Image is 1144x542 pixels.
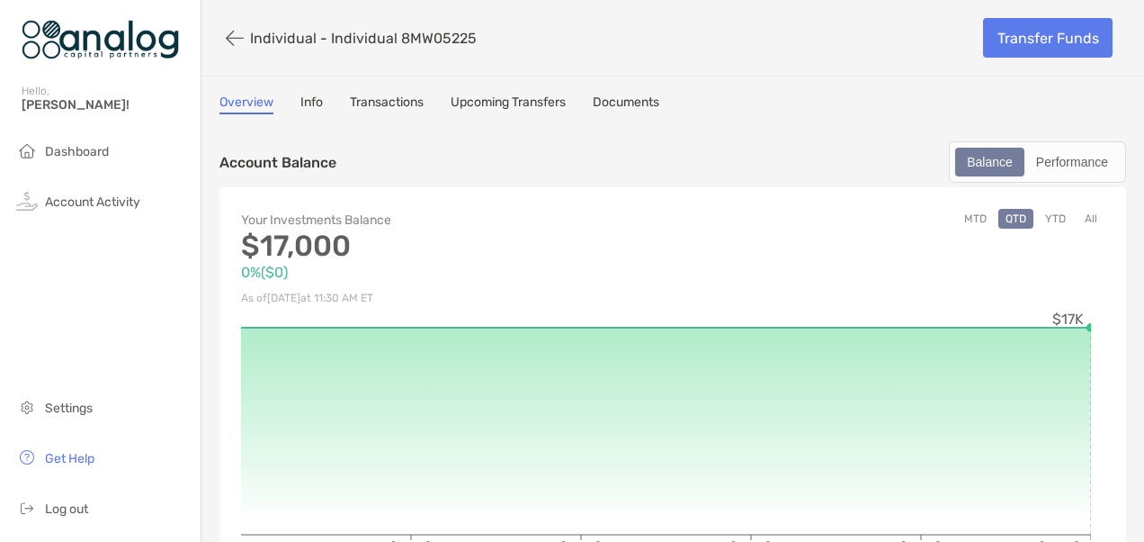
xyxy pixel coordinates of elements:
[45,401,93,416] span: Settings
[45,144,109,159] span: Dashboard
[250,30,477,47] p: Individual - Individual 8MW05225
[241,261,673,284] p: 0% ( $0 )
[957,209,994,229] button: MTD
[16,497,38,519] img: logout icon
[300,95,323,114] a: Info
[241,287,673,310] p: As of [DATE] at 11:30 AM ET
[593,95,659,114] a: Documents
[1077,209,1104,229] button: All
[949,141,1126,183] div: segmented control
[45,501,88,517] span: Log out
[1038,209,1073,229] button: YTD
[16,447,38,468] img: get-help icon
[350,95,424,114] a: Transactions
[16,140,38,161] img: household icon
[957,149,1023,175] div: Balance
[998,209,1033,229] button: QTD
[16,190,38,212] img: activity icon
[1052,311,1084,328] tspan: $17K
[22,97,190,113] span: [PERSON_NAME]!
[983,18,1113,58] a: Transfer Funds
[16,396,38,418] img: settings icon
[1026,149,1118,175] div: Performance
[45,451,94,466] span: Get Help
[241,209,673,231] p: Your Investments Balance
[22,7,179,72] img: Zoe Logo
[451,95,566,114] a: Upcoming Transfers
[241,235,673,257] p: $17,000
[45,194,140,210] span: Account Activity
[219,151,336,174] p: Account Balance
[219,95,273,114] a: Overview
